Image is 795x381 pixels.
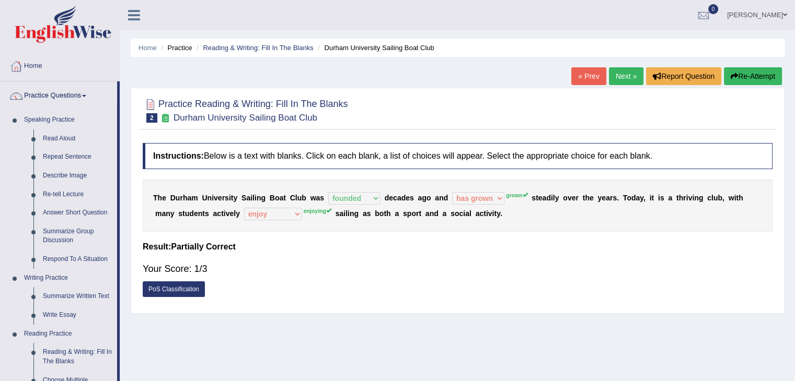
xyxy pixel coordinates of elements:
[183,194,188,202] b: h
[250,194,252,202] b: i
[38,306,117,325] a: Write Essay
[536,194,538,202] b: t
[214,194,218,202] b: v
[395,209,399,218] b: a
[602,194,606,202] b: e
[316,194,320,202] b: a
[492,209,494,218] b: i
[143,281,205,297] a: PoS Classification
[676,194,679,202] b: t
[255,194,257,202] b: i
[699,194,704,202] b: g
[158,43,192,53] li: Practice
[257,194,261,202] b: n
[694,194,699,202] b: n
[572,194,576,202] b: e
[315,43,434,53] li: Durham University Sailing Boat Club
[205,209,209,218] b: s
[153,151,204,160] b: Instructions:
[198,209,203,218] b: n
[401,194,406,202] b: d
[38,250,117,269] a: Respond To A Situation
[469,209,471,218] b: l
[651,194,654,202] b: t
[486,209,488,218] b: i
[375,209,379,218] b: b
[354,209,359,218] b: g
[170,194,176,202] b: D
[631,194,636,202] b: d
[718,194,722,202] b: b
[302,194,306,202] b: b
[609,67,643,85] a: Next »
[160,113,171,123] small: Exam occurring question
[162,209,166,218] b: a
[555,194,559,202] b: y
[640,194,643,202] b: y
[500,209,502,218] b: .
[416,209,419,218] b: r
[546,194,551,202] b: d
[203,44,313,52] a: Reading & Writing: Fill In The Blanks
[658,194,660,202] b: i
[320,194,324,202] b: s
[246,194,250,202] b: a
[143,256,773,281] div: Your Score: 1/3
[583,194,585,202] b: t
[224,209,226,218] b: i
[465,209,469,218] b: a
[711,194,713,202] b: l
[226,209,230,218] b: v
[444,194,448,202] b: d
[532,194,536,202] b: s
[650,194,652,202] b: i
[180,194,182,202] b: r
[189,209,194,218] b: d
[439,194,444,202] b: n
[19,269,117,288] a: Writing Practice
[38,129,117,148] a: Read Aloud
[143,97,348,123] h2: Practice Reading & Writing: Fill In The Blanks
[231,194,234,202] b: t
[363,209,367,218] b: a
[585,194,590,202] b: h
[610,194,613,202] b: r
[683,194,686,202] b: r
[606,194,610,202] b: a
[310,194,316,202] b: w
[476,209,480,218] b: a
[348,209,350,218] b: i
[279,194,283,202] b: a
[483,209,486,218] b: t
[345,209,348,218] b: l
[153,194,158,202] b: T
[406,194,410,202] b: e
[563,194,568,202] b: o
[234,209,236,218] b: l
[158,194,163,202] b: h
[571,67,606,85] a: « Prev
[225,194,229,202] b: s
[442,209,446,218] b: a
[692,194,694,202] b: i
[418,194,422,202] b: a
[729,194,734,202] b: w
[261,194,266,202] b: g
[155,209,162,218] b: m
[435,194,439,202] b: a
[538,194,543,202] b: e
[707,194,711,202] b: c
[336,209,340,218] b: s
[191,194,198,202] b: m
[379,209,384,218] b: o
[19,111,117,129] a: Speaking Practice
[297,194,302,202] b: u
[660,194,664,202] b: s
[679,194,684,202] b: h
[419,209,421,218] b: t
[38,185,117,204] a: Re-tell Lecture
[479,209,483,218] b: c
[252,194,255,202] b: l
[221,209,224,218] b: t
[174,113,317,123] small: Durham University Sailing Boat Club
